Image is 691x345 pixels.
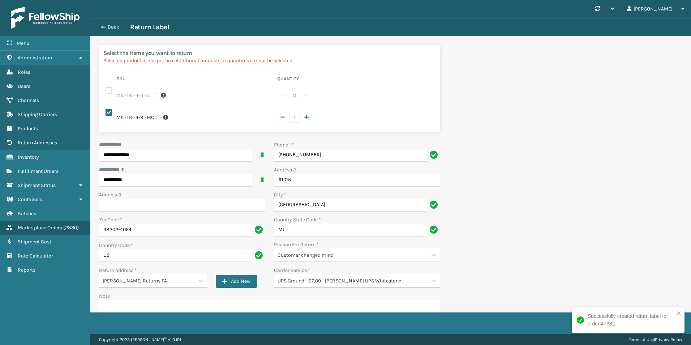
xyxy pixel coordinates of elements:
span: Marketplace Orders [18,225,62,231]
span: Shipment Cost [18,239,51,245]
p: Selected product is one per box. Additional products or quantites cannot be selected. [103,57,436,64]
span: Shipment Status [18,182,56,188]
label: Note [99,293,110,299]
span: Roles [18,69,30,75]
span: ( 1 ) [155,114,161,121]
span: Products [18,125,38,132]
button: Back [97,24,130,30]
span: ( 2830 ) [63,225,79,231]
button: Add New [216,275,257,288]
span: Reports [18,267,35,273]
span: Return Addresses [18,140,57,146]
img: logo [11,7,80,29]
span: ( 1 ) [153,91,159,99]
h2: Select the items you want to return [103,49,436,57]
h3: Return Label [130,23,169,31]
span: Users [18,83,30,89]
span: Menu [17,40,29,46]
span: Batches [18,210,36,217]
label: Return Address [99,267,137,274]
th: Quantity [275,76,436,84]
span: Inventory [18,154,39,160]
span: Channels [18,97,39,103]
label: Country Code [99,242,133,249]
th: Sku [114,76,275,84]
label: Address 2 [274,166,296,174]
label: Zip Code [99,216,122,223]
span: Administration [18,55,52,61]
span: Shipping Carriers [18,111,57,118]
button: close [677,310,682,317]
label: Address 3 [99,191,121,199]
label: Country State Code [274,216,321,223]
span: Fulfillment Orders [18,168,59,174]
div: [PERSON_NAME] Returns PA [103,277,194,285]
div: Customer changed mind [278,251,428,259]
div: Successfully created return label for order 47382. [588,312,674,328]
div: UPS Ground - $7.09 - [PERSON_NAME] UPS Whitestone [278,277,428,285]
label: Phone 1 [274,141,294,149]
label: MIL-TRI-4-31-ST [116,91,152,99]
label: Carrier Service [274,267,310,274]
label: Reason For Return [274,241,319,248]
span: Containers [18,196,43,203]
p: Copyright 2023 [PERSON_NAME]™ v 1.0.191 [99,334,181,345]
span: Rate Calculator [18,253,53,259]
label: MIL-TRI-4-31-MC [116,114,154,121]
label: City [274,191,286,199]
